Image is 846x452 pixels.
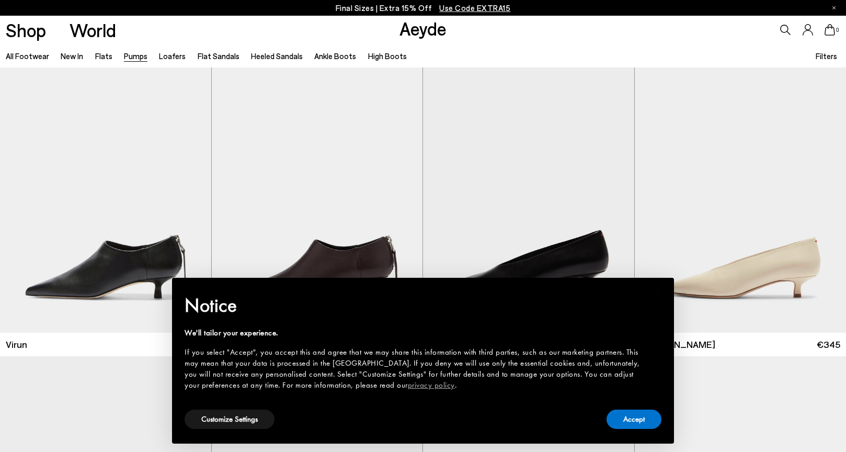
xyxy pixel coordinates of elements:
[835,27,840,33] span: 0
[6,21,46,39] a: Shop
[439,3,510,13] span: Navigate to /collections/ss25-final-sizes
[198,51,239,61] a: Flat Sandals
[61,51,83,61] a: New In
[314,51,356,61] a: Ankle Boots
[6,338,27,351] span: Virun
[816,51,837,61] span: Filters
[185,347,645,391] div: If you select "Accept", you accept this and agree that we may share this information with third p...
[654,285,661,301] span: ×
[185,410,275,429] button: Customize Settings
[368,51,407,61] a: High Boots
[251,51,303,61] a: Heeled Sandals
[6,51,49,61] a: All Footwear
[159,51,186,61] a: Loafers
[408,380,455,390] a: privacy policy
[607,410,661,429] button: Accept
[645,281,670,306] button: Close this notice
[336,2,511,15] p: Final Sizes | Extra 15% Off
[185,292,645,319] h2: Notice
[817,338,840,351] span: €345
[95,51,112,61] a: Flats
[185,327,645,338] div: We'll tailor your experience.
[70,21,116,39] a: World
[399,17,447,39] a: Aeyde
[212,67,423,333] img: Virun Pointed Sock Boots
[124,51,147,61] a: Pumps
[423,67,634,333] img: Clara Pointed-Toe Pumps
[825,24,835,36] a: 0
